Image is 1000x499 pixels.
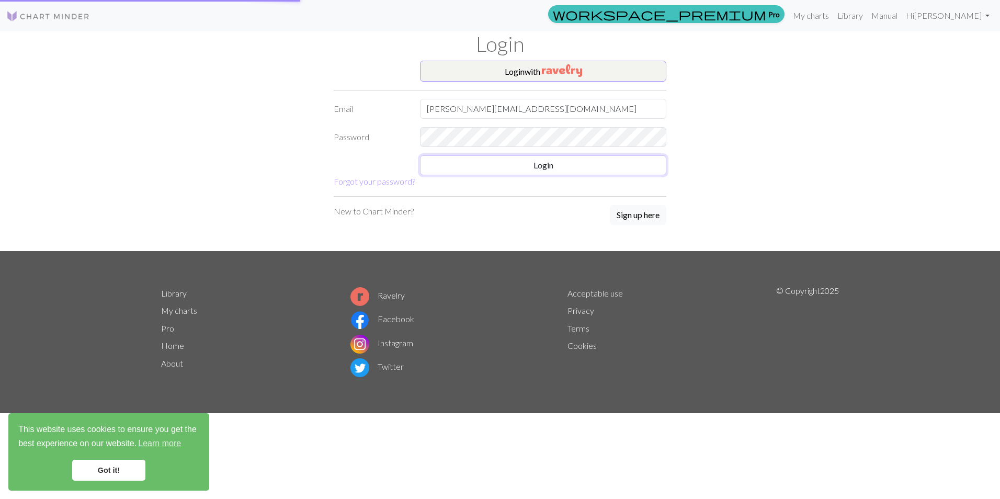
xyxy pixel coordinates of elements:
a: Sign up here [610,205,666,226]
a: Pro [548,5,785,23]
img: Facebook logo [350,311,369,330]
img: Instagram logo [350,335,369,354]
a: learn more about cookies [137,436,183,451]
a: Instagram [350,338,413,348]
a: Manual [867,5,902,26]
a: Library [161,288,187,298]
a: Cookies [567,341,597,350]
div: cookieconsent [8,413,209,491]
a: Ravelry [350,290,405,300]
a: Forgot your password? [334,176,415,186]
a: Hi[PERSON_NAME] [902,5,994,26]
a: My charts [161,305,197,315]
p: New to Chart Minder? [334,205,414,218]
a: Home [161,341,184,350]
a: Privacy [567,305,594,315]
label: Email [327,99,414,119]
label: Password [327,127,414,147]
a: Pro [161,323,174,333]
img: Logo [6,10,90,22]
span: This website uses cookies to ensure you get the best experience on our website. [18,423,199,451]
img: Ravelry logo [350,287,369,306]
button: Login [420,155,666,175]
h1: Login [155,31,845,56]
a: About [161,358,183,368]
a: Terms [567,323,589,333]
a: dismiss cookie message [72,460,145,481]
p: © Copyright 2025 [776,285,839,380]
a: Twitter [350,361,404,371]
button: Sign up here [610,205,666,225]
span: workspace_premium [553,7,766,21]
img: Twitter logo [350,358,369,377]
a: My charts [789,5,833,26]
img: Ravelry [542,64,582,77]
button: Loginwith [420,61,666,82]
a: Acceptable use [567,288,623,298]
a: Library [833,5,867,26]
a: Facebook [350,314,414,324]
